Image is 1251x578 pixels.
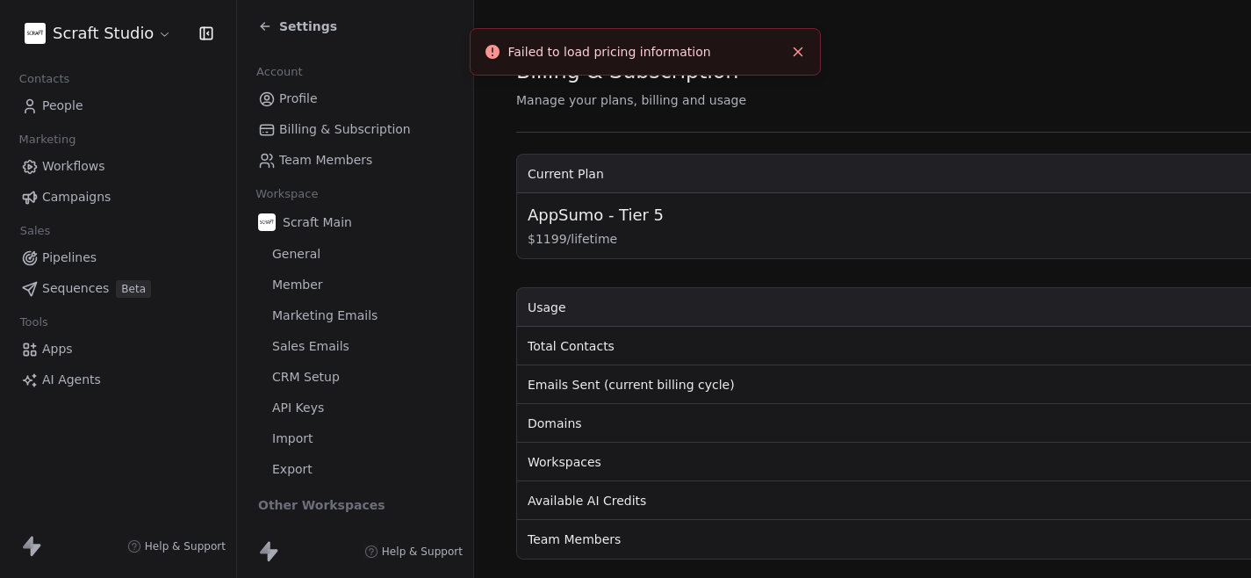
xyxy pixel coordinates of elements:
span: Beta [116,280,151,298]
span: Settings [279,18,337,35]
span: Marketing [11,126,83,153]
span: Workspace [248,181,326,207]
a: AI Agents [14,365,222,394]
span: Contacts [11,66,77,92]
span: Scraft Main [283,213,352,231]
span: Help & Support [145,539,226,553]
a: Help & Support [127,539,226,553]
span: Workflows [42,157,105,176]
a: General [251,240,459,269]
span: AI Agents [42,371,101,389]
td: Available AI Credits [517,481,1107,520]
span: Billing & Subscription [279,120,411,139]
td: Total Contacts [517,327,1107,365]
a: Campaigns [14,183,222,212]
button: Scraft Studio [21,18,176,48]
a: Marketing Emails [251,301,459,330]
button: Close toast [787,40,809,63]
a: Export [251,455,459,484]
a: Team Members [251,146,459,175]
span: Other Workspaces [251,491,392,519]
a: SequencesBeta [14,274,222,303]
td: Domains [517,404,1107,443]
span: Pipelines [42,249,97,267]
td: Emails Sent (current billing cycle) [517,365,1107,404]
span: Marketing Emails [272,307,377,325]
span: Scraft Studio [53,22,154,45]
span: Export [272,460,313,479]
span: Campaigns [42,188,111,206]
a: Billing & Subscription [251,115,459,144]
img: Scraft%20logo%20square.jpg [258,213,276,231]
span: People [42,97,83,115]
th: Usage [517,288,1107,327]
span: Apps [42,340,73,358]
a: CRM Setup [251,363,459,392]
span: AppSumo - Tier 5 [528,204,664,227]
span: Profile [279,90,318,108]
a: People [14,91,222,120]
a: Apps [14,335,222,364]
span: Tools [12,309,55,336]
span: Manage your plans, billing and usage [516,93,746,107]
span: Sales [12,218,58,244]
span: Team Members [279,151,372,170]
td: Workspaces [517,443,1107,481]
span: Account [248,59,310,85]
span: Sales Emails [272,337,349,356]
span: Sequences [42,279,109,298]
span: General [272,245,320,264]
td: Team Members [517,520,1107,559]
a: Import [251,424,459,453]
a: Pipelines [14,243,222,272]
a: API Keys [251,394,459,423]
span: API Keys [272,399,324,417]
span: Help & Support [382,545,463,559]
span: Import [272,430,313,448]
img: Scraft%20logo%20square.jpg [25,23,46,44]
span: CRM Setup [272,368,340,387]
a: Settings [258,18,337,35]
a: Workflows [14,152,222,181]
div: Failed to load pricing information [508,43,783,61]
a: Profile [251,84,459,113]
span: Member [272,276,323,294]
a: Member [251,271,459,300]
a: Sales Emails [251,332,459,361]
a: Help & Support [364,545,463,559]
